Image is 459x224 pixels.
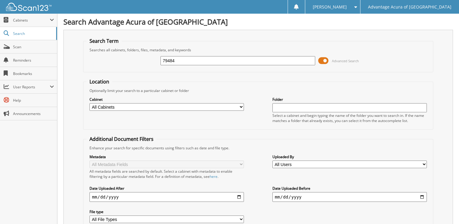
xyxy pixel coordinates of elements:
input: end [272,192,427,202]
label: Metadata [89,154,244,159]
legend: Location [86,78,112,85]
span: User Reports [13,84,50,90]
span: Announcements [13,111,54,116]
div: All metadata fields are searched by default. Select a cabinet with metadata to enable filtering b... [89,169,244,179]
a: here [210,174,218,179]
label: File type [89,209,244,214]
span: Search [13,31,53,36]
span: [PERSON_NAME] [313,5,347,9]
img: scan123-logo-white.svg [6,3,52,11]
div: Searches all cabinets, folders, files, metadata, and keywords [86,47,430,53]
label: Date Uploaded Before [272,186,427,191]
label: Uploaded By [272,154,427,159]
span: Reminders [13,58,54,63]
span: Cabinets [13,18,50,23]
label: Date Uploaded After [89,186,244,191]
span: Bookmarks [13,71,54,76]
span: Scan [13,44,54,49]
div: Optionally limit your search to a particular cabinet or folder [86,88,430,93]
label: Folder [272,97,427,102]
label: Cabinet [89,97,244,102]
div: Select a cabinet and begin typing the name of the folder you want to search in. If the name match... [272,113,427,123]
h1: Search Advantage Acura of [GEOGRAPHIC_DATA] [63,17,453,27]
iframe: Chat Widget [429,195,459,224]
div: Enhance your search for specific documents using filters such as date and file type. [86,145,430,151]
input: start [89,192,244,202]
legend: Search Term [86,38,122,44]
legend: Additional Document Filters [86,136,157,142]
span: Help [13,98,54,103]
span: Advantage Acura of [GEOGRAPHIC_DATA] [368,5,451,9]
span: Advanced Search [332,59,359,63]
